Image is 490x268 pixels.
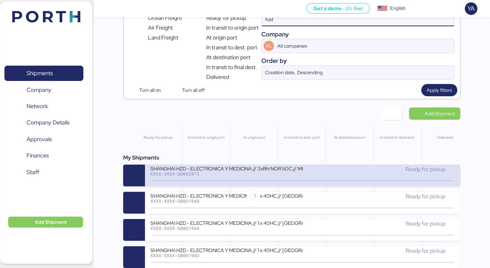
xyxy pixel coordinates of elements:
div: SHANGHAI HZD - ELECTRONICA Y MEDICINA // 1 x 40HC // [GEOGRAPHIC_DATA] - Manzanillo // HBL: HZDSE... [150,192,303,198]
a: Finances [4,148,83,164]
a: Network [4,99,83,114]
button: Apply filters [421,84,457,96]
span: Turn all on [139,86,161,94]
div: In transit to final dest. [377,135,419,140]
span: Ready for pickup [406,166,445,173]
span: Apply filters [427,86,452,94]
span: In transit to dest. port [206,44,257,52]
span: Ready for pickup [206,14,246,22]
span: Air Freight [148,24,173,32]
span: Add Shipment [425,110,455,118]
a: Add Shipment [409,107,460,120]
input: AL [276,39,435,53]
a: Company [4,82,83,98]
a: Approvals [4,132,83,147]
span: Shipments [27,68,53,78]
span: In transit to origin port [206,24,259,32]
span: Finances [27,151,49,161]
div: SHANGHAI HZD - ELECTRONICA Y MEDICINA // 3xRH NOR S0C // MBL: - HBL: - BKG: [150,165,303,171]
span: At destination port [206,53,250,62]
div: XXXX-XXXX-O0051943 [150,253,303,258]
span: YA [468,4,475,13]
span: In transit to final dest. [206,63,257,71]
a: Staff [4,165,83,180]
div: English [390,5,406,12]
div: XXXX-XXXX-O0051948 [150,199,303,203]
a: Shipments [4,66,83,81]
div: At destination port [329,135,371,140]
span: Network [27,101,48,111]
button: Turn all off [169,84,210,96]
div: In transit to dest. port [281,135,323,140]
div: Delivered [425,135,467,140]
span: Add Shipment [35,218,67,226]
div: Company [261,30,455,39]
div: At origin port [233,135,275,140]
div: XXXX-XXXX-O0052073 [150,171,303,176]
span: Approvals [27,134,52,144]
button: Turn all on [126,84,166,96]
button: Menu [98,3,109,15]
div: Ready for pickup [137,135,179,140]
div: XXXX-XXXX-O0051944 [150,226,303,231]
div: Order by [261,56,455,65]
span: Ocean Freight [148,14,182,22]
a: Company Details [4,115,83,131]
span: Turn all off [182,86,205,94]
span: Ready for pickup [406,220,445,227]
span: Company Details [27,118,69,128]
span: Ready for pickup [406,193,445,200]
span: Staff [27,167,39,177]
span: Delivered [206,73,229,81]
div: My Shipments [123,154,460,162]
div: SHANGHAI HZD - ELECTRONICA Y MEDICINA // 1 x 40HC // [GEOGRAPHIC_DATA] - Manzanillo // HBL: SHCS5... [150,247,303,253]
span: Company [27,85,51,95]
div: In transit to origin port [185,135,227,140]
span: Ready for pickup [406,247,445,254]
span: At origin port [206,34,237,42]
button: Add Shipment [8,217,83,228]
div: SHANGHAI HZD - ELECTRONICA Y MEDICINA // 1 x 40HC // [GEOGRAPHIC_DATA] - Manzanillo // HBL: HZDSE... [150,220,303,225]
span: AL [266,42,272,50]
span: Land Freight [148,34,178,42]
